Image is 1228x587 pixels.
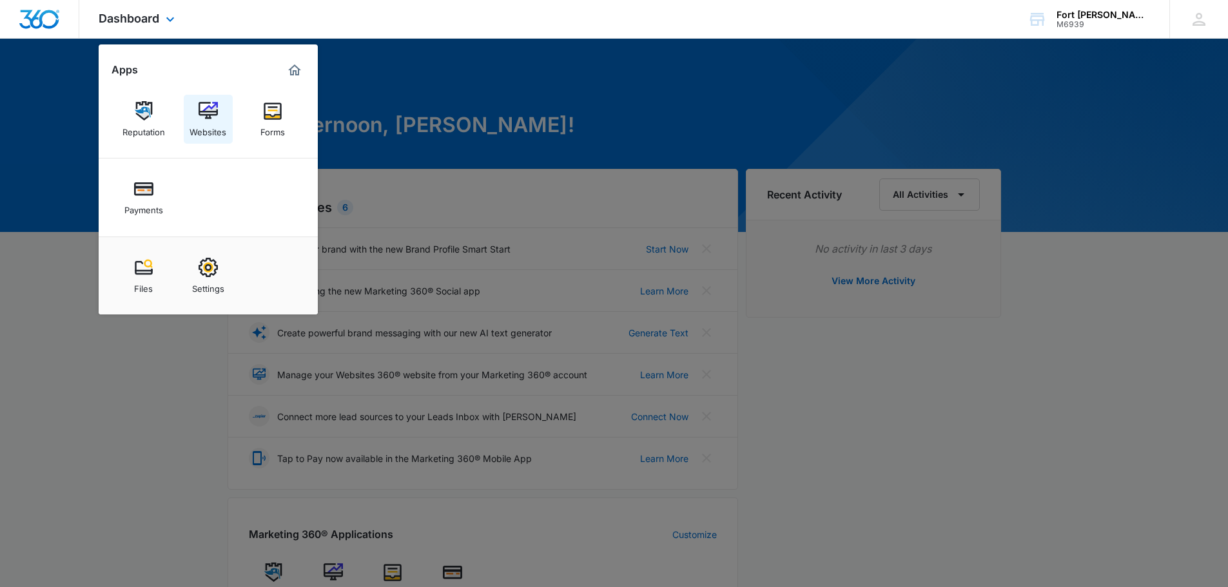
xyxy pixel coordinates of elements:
[119,95,168,144] a: Reputation
[124,198,163,215] div: Payments
[1057,10,1151,20] div: account name
[134,277,153,294] div: Files
[1057,20,1151,29] div: account id
[192,277,224,294] div: Settings
[122,120,165,137] div: Reputation
[184,251,233,300] a: Settings
[260,120,285,137] div: Forms
[190,120,226,137] div: Websites
[184,95,233,144] a: Websites
[284,60,305,81] a: Marketing 360® Dashboard
[119,173,168,222] a: Payments
[99,12,159,25] span: Dashboard
[119,251,168,300] a: Files
[248,95,297,144] a: Forms
[112,64,138,76] h2: Apps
